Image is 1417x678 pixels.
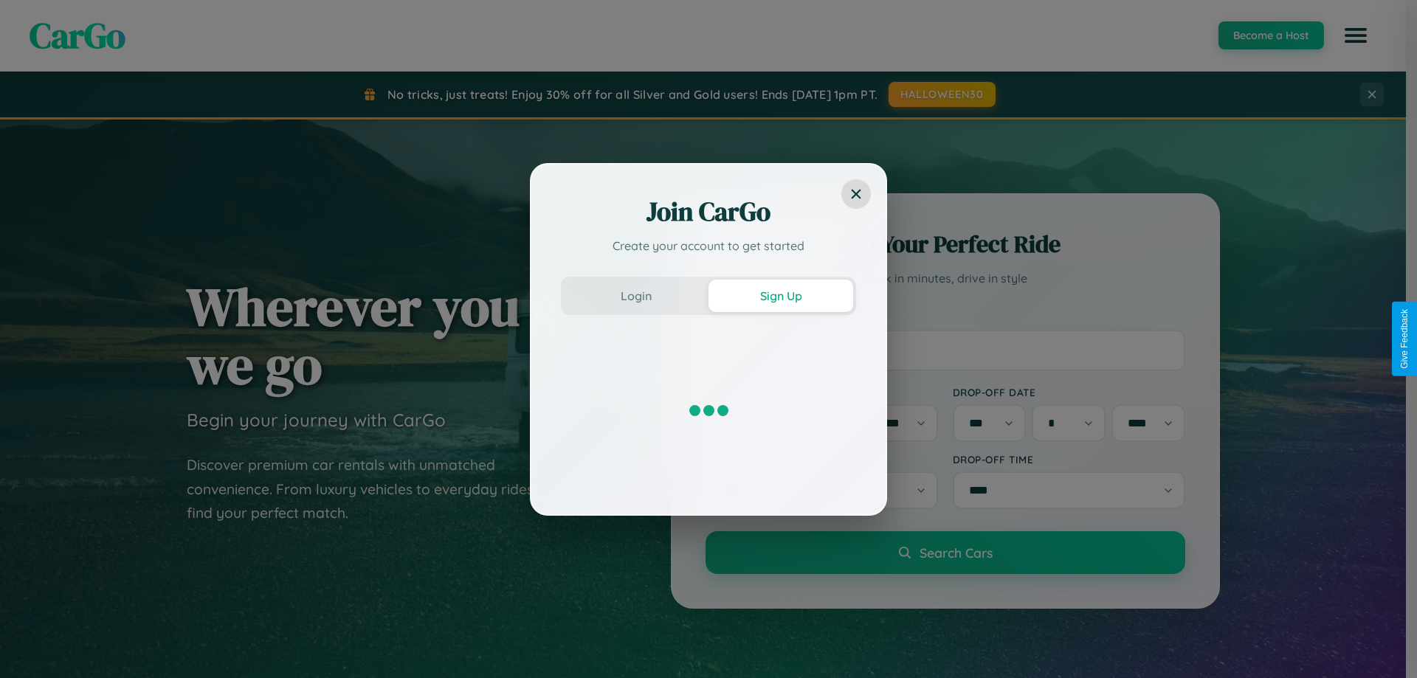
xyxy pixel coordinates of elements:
button: Sign Up [708,280,853,312]
h2: Join CarGo [561,194,856,229]
p: Create your account to get started [561,237,856,255]
div: Give Feedback [1399,309,1410,369]
button: Login [564,280,708,312]
iframe: Intercom live chat [15,628,50,663]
